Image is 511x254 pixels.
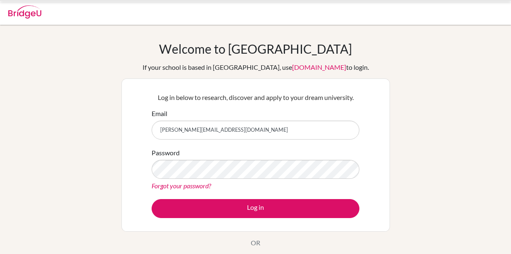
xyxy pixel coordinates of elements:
div: If your school is based in [GEOGRAPHIC_DATA], use to login. [143,62,369,72]
a: [DOMAIN_NAME] [292,63,346,71]
a: Forgot your password? [152,182,211,190]
h1: Welcome to [GEOGRAPHIC_DATA] [159,41,352,56]
label: Password [152,148,180,158]
button: Log in [152,199,359,218]
p: Log in below to research, discover and apply to your dream university. [152,93,359,102]
label: Email [152,109,167,119]
img: Bridge-U [8,5,41,19]
p: OR [251,238,260,248]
